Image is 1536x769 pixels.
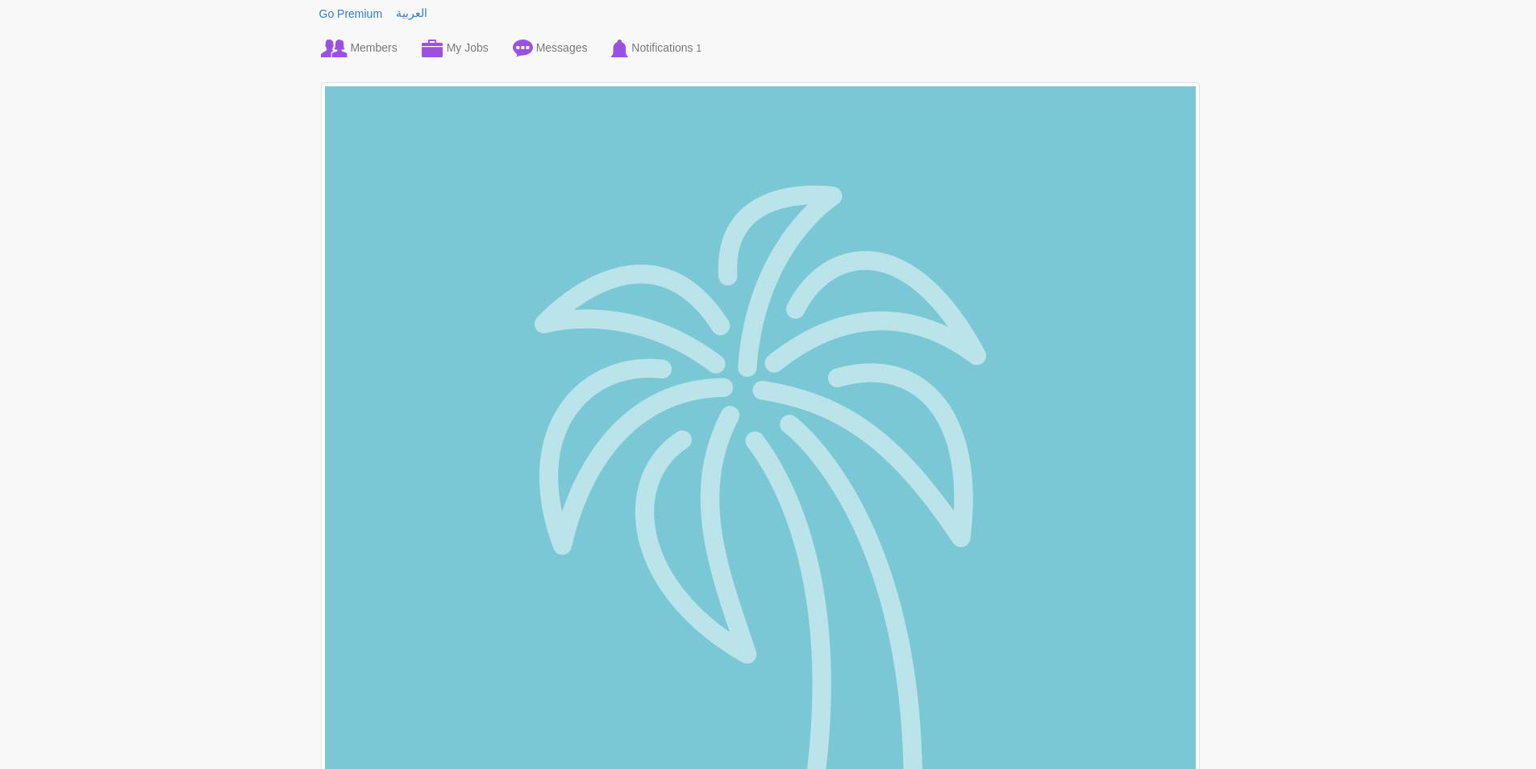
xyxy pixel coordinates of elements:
img: My Jobs [422,40,443,58]
span: Notifications [631,41,693,54]
a: Browse Members Members [309,27,410,69]
a: My Jobs My Jobs [410,27,501,70]
span: Members [350,41,397,54]
a: Notifications Notifications 1 [599,27,714,69]
small: 1 [697,43,702,54]
img: Messages [513,40,533,57]
a: العربية [396,6,427,19]
span: Messages [536,41,588,54]
img: Browse Members [321,40,348,57]
a: Messages Messages [501,27,600,69]
img: Notifications [611,40,628,57]
span: My Jobs [447,41,489,54]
